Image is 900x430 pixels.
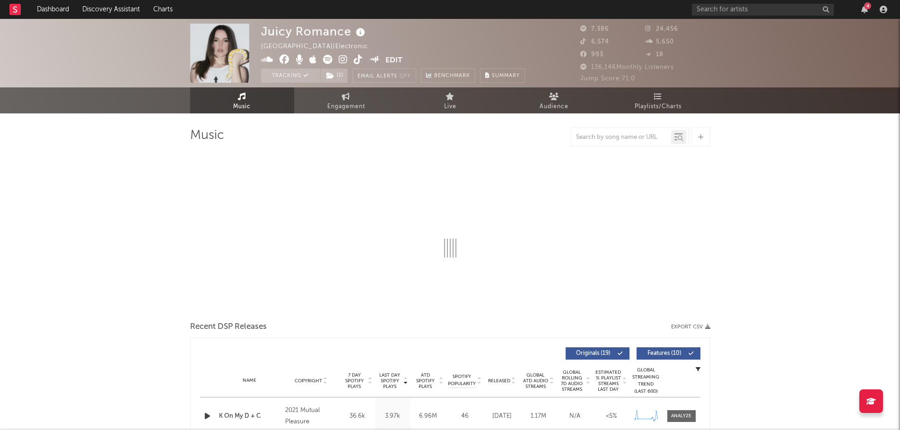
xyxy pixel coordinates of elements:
[635,101,682,112] span: Playlists/Charts
[502,87,606,113] a: Audience
[580,64,674,70] span: 136,146 Monthly Listeners
[385,55,402,67] button: Edit
[413,412,444,421] div: 6.96M
[448,373,476,387] span: Spotify Popularity
[444,101,456,112] span: Live
[219,412,281,421] a: K On My D + C
[580,39,609,45] span: 6,574
[645,39,674,45] span: 5,650
[692,4,834,16] input: Search for artists
[261,24,367,39] div: Juicy Romance
[480,69,525,83] button: Summary
[580,76,635,82] span: Jump Score: 71.0
[572,351,615,356] span: Originals ( 19 )
[864,2,871,9] div: 4
[580,26,609,32] span: 7,386
[261,41,379,52] div: [GEOGRAPHIC_DATA] | Electronic
[320,69,348,83] span: ( 1 )
[492,73,520,78] span: Summary
[377,412,408,421] div: 3.97k
[671,324,710,330] button: Export CSV
[398,87,502,113] a: Live
[261,69,320,83] button: Tracking
[321,69,348,83] button: (1)
[486,412,518,421] div: [DATE]
[559,370,585,392] span: Global Rolling 7D Audio Streams
[400,74,411,79] em: Off
[645,26,678,32] span: 24,456
[219,377,281,384] div: Name
[559,412,591,421] div: N/A
[643,351,686,356] span: Features ( 10 )
[861,6,868,13] button: 4
[606,87,710,113] a: Playlists/Charts
[632,367,660,395] div: Global Streaming Trend (Last 60D)
[295,378,322,384] span: Copyright
[190,321,267,333] span: Recent DSP Releases
[595,412,627,421] div: <5%
[434,70,470,82] span: Benchmark
[448,412,481,421] div: 46
[352,69,416,83] button: Email AlertsOff
[294,87,398,113] a: Engagement
[595,370,621,392] span: Estimated % Playlist Streams Last Day
[190,87,294,113] a: Music
[580,52,603,58] span: 993
[566,347,629,360] button: Originals(19)
[523,412,554,421] div: 1.17M
[327,101,365,112] span: Engagement
[377,372,402,389] span: Last Day Spotify Plays
[645,52,664,58] span: 18
[571,134,671,141] input: Search by song name or URL
[413,372,438,389] span: ATD Spotify Plays
[488,378,510,384] span: Released
[233,101,251,112] span: Music
[342,372,367,389] span: 7 Day Spotify Plays
[523,372,549,389] span: Global ATD Audio Streams
[540,101,568,112] span: Audience
[637,347,700,360] button: Features(10)
[342,412,373,421] div: 36.6k
[285,405,337,428] div: 2021 Mutual Pleasure
[421,69,475,83] a: Benchmark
